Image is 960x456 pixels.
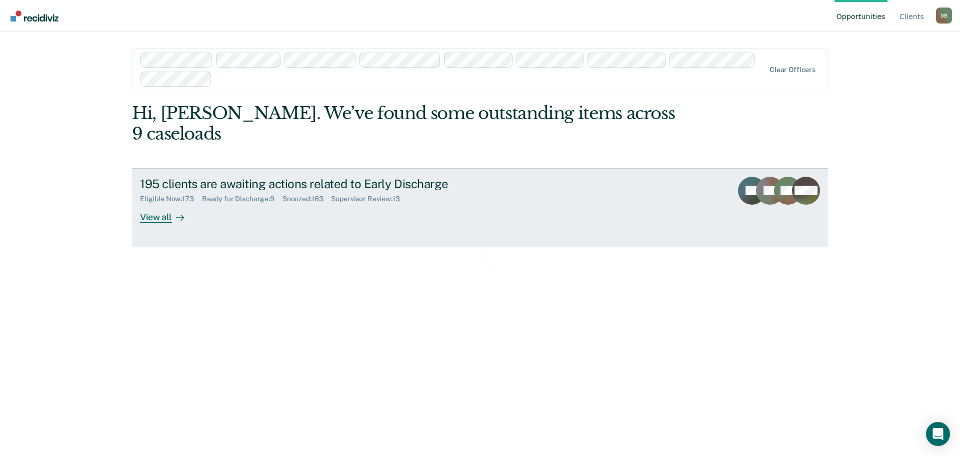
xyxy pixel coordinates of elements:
div: Eligible Now : 173 [140,195,202,203]
div: Clear officers [769,66,815,74]
div: D B [936,8,952,24]
button: Profile dropdown button [936,8,952,24]
div: View all [140,203,196,223]
a: 195 clients are awaiting actions related to Early DischargeEligible Now:173Ready for Discharge:9S... [132,168,828,247]
div: Supervisor Review : 13 [331,195,407,203]
div: Snoozed : 163 [282,195,331,203]
div: Hi, [PERSON_NAME]. We’ve found some outstanding items across 9 caseloads [132,103,689,144]
div: Ready for Discharge : 9 [202,195,282,203]
div: Open Intercom Messenger [926,422,950,446]
img: Recidiviz [10,11,58,22]
div: 195 clients are awaiting actions related to Early Discharge [140,177,491,191]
